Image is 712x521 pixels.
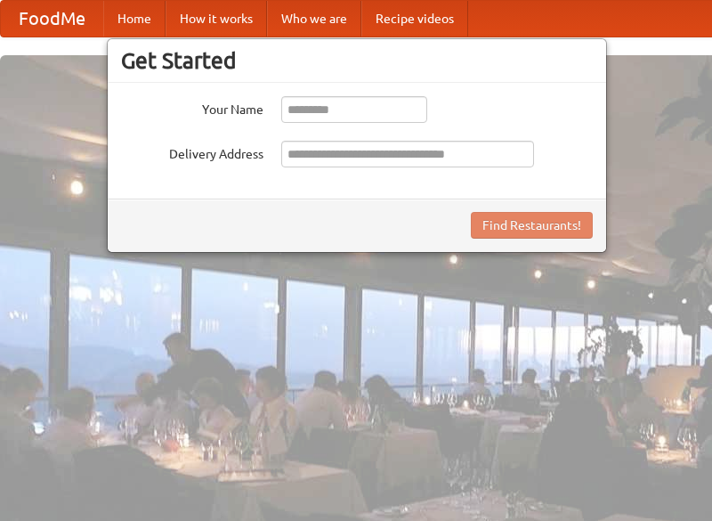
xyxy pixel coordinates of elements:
a: Who we are [267,1,361,37]
button: Find Restaurants! [471,212,593,239]
a: FoodMe [1,1,103,37]
h3: Get Started [121,47,593,74]
label: Delivery Address [121,141,263,163]
a: How it works [166,1,267,37]
a: Home [103,1,166,37]
label: Your Name [121,96,263,118]
a: Recipe videos [361,1,468,37]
